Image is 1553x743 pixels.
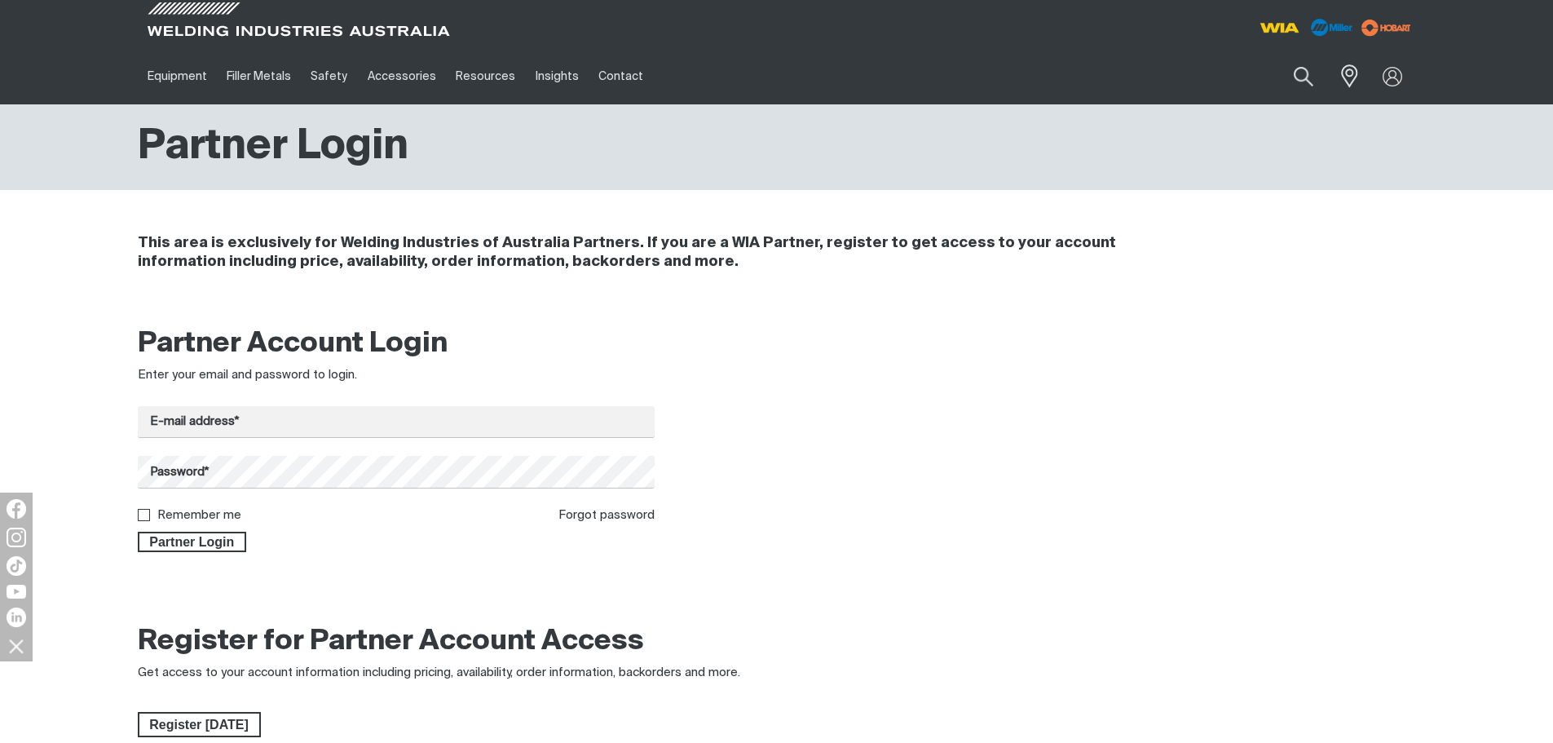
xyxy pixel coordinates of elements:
a: Register Today [138,712,261,738]
h1: Partner Login [138,121,408,174]
a: Equipment [138,48,217,104]
label: Remember me [157,509,241,521]
span: Get access to your account information including pricing, availability, order information, backor... [138,666,740,679]
img: Instagram [7,528,26,547]
h2: Register for Partner Account Access [138,624,644,660]
a: Filler Metals [217,48,301,104]
button: Search products [1276,57,1331,95]
a: Contact [589,48,653,104]
button: Partner Login [138,532,247,553]
img: TikTok [7,556,26,576]
h2: Partner Account Login [138,326,655,362]
img: LinkedIn [7,608,26,627]
input: Product name or item number... [1255,57,1330,95]
img: Facebook [7,499,26,519]
img: hide socials [2,632,30,660]
a: Resources [446,48,525,104]
a: Safety [301,48,357,104]
h4: This area is exclusively for Welding Industries of Australia Partners. If you are a WIA Partner, ... [138,234,1198,272]
a: Forgot password [558,509,655,521]
a: Accessories [358,48,446,104]
span: Partner Login [139,532,245,553]
div: Enter your email and password to login. [138,366,655,385]
img: YouTube [7,585,26,599]
span: Register [DATE] [139,712,259,738]
img: miller [1357,15,1416,40]
a: Insights [525,48,588,104]
nav: Main [138,48,1096,104]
